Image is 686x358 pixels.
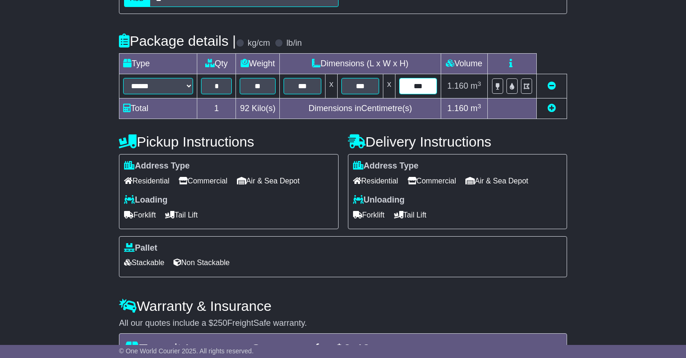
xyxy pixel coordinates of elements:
h4: Package details | [119,33,236,49]
label: Address Type [124,161,190,171]
td: Weight [236,54,280,74]
td: x [383,74,395,98]
span: 6.49 [343,341,370,357]
span: 1.160 [447,81,468,91]
span: m [471,104,481,113]
span: Stackable [124,255,164,270]
label: Unloading [353,195,405,205]
span: Non Stackable [173,255,229,270]
sup: 3 [478,103,481,110]
td: x [326,74,338,98]
div: All our quotes include a $ FreightSafe warranty. [119,318,567,329]
span: 1.160 [447,104,468,113]
h4: Warranty & Insurance [119,298,567,314]
span: Forklift [124,208,156,222]
td: Type [119,54,197,74]
td: Kilo(s) [236,98,280,119]
td: Qty [197,54,236,74]
span: © One World Courier 2025. All rights reserved. [119,347,254,355]
td: Dimensions in Centimetre(s) [280,98,441,119]
span: Residential [353,174,398,188]
span: Residential [124,174,169,188]
span: Air & Sea Depot [465,174,528,188]
span: 250 [213,318,227,328]
span: 92 [240,104,249,113]
label: Address Type [353,161,419,171]
a: Add new item [547,104,556,113]
a: Remove this item [547,81,556,91]
span: Tail Lift [165,208,198,222]
span: Forklift [353,208,385,222]
label: lb/in [286,38,302,49]
label: kg/cm [248,38,270,49]
td: Total [119,98,197,119]
span: Tail Lift [394,208,427,222]
sup: 3 [478,80,481,87]
span: Commercial [179,174,227,188]
label: Loading [124,195,167,205]
td: Dimensions (L x W x H) [280,54,441,74]
h4: Delivery Instructions [348,134,567,149]
label: Pallet [124,243,157,253]
h4: Transit Insurance Coverage for $ [125,341,561,357]
span: m [471,81,481,91]
td: Volume [441,54,487,74]
td: 1 [197,98,236,119]
h4: Pickup Instructions [119,134,338,149]
span: Commercial [408,174,456,188]
span: Air & Sea Depot [237,174,300,188]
